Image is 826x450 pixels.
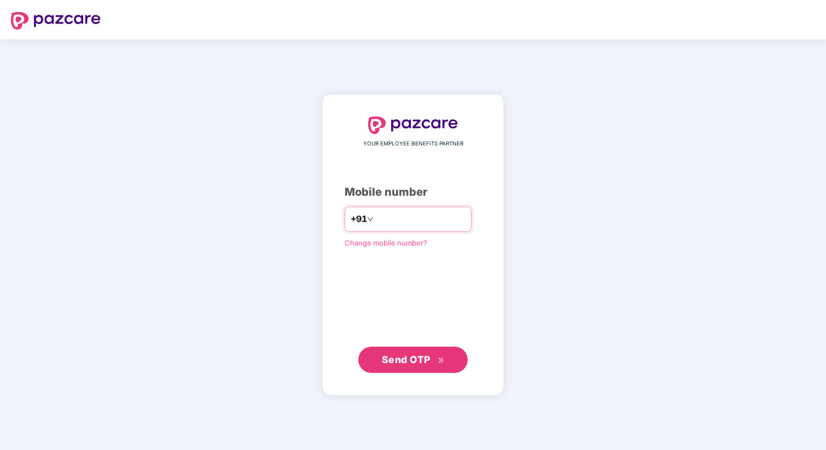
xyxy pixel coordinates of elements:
[345,238,427,247] a: Change mobile number?
[368,116,458,134] img: logo
[438,357,445,364] span: double-right
[363,139,463,148] span: YOUR EMPLOYEE BENEFITS PARTNER
[351,212,367,226] span: +91
[358,347,468,373] button: Send OTPdouble-right
[367,216,374,223] span: down
[11,12,101,30] img: logo
[382,354,431,365] span: Send OTP
[345,184,481,201] div: Mobile number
